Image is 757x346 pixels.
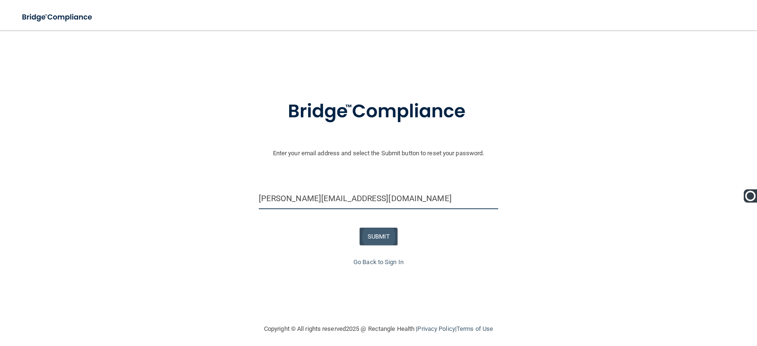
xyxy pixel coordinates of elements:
[593,283,746,321] iframe: Drift Widget Chat Controller
[457,325,493,332] a: Terms of Use
[360,228,398,245] button: SUBMIT
[744,189,757,203] img: Ooma Logo
[206,314,551,344] div: Copyright © All rights reserved 2025 @ Rectangle Health | |
[417,325,455,332] a: Privacy Policy
[14,8,101,27] img: bridge_compliance_login_screen.278c3ca4.svg
[353,258,404,266] a: Go Back to Sign In
[259,188,499,209] input: Email
[268,87,489,136] img: bridge_compliance_login_screen.278c3ca4.svg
